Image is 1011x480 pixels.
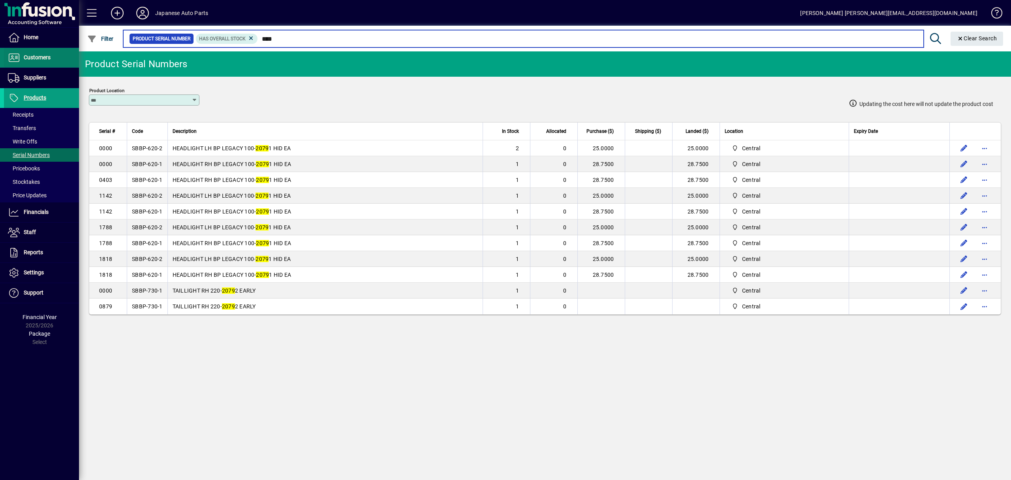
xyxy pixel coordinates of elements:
[578,255,625,263] div: 25.0000
[4,243,79,263] a: Reports
[132,177,163,183] span: SBBP-620-1
[729,254,763,264] span: Central
[578,239,625,247] div: 28.7500
[4,108,79,121] a: Receipts
[8,125,36,131] span: Transfers
[978,221,991,234] button: More options
[535,255,566,263] div: 0
[256,272,269,278] em: 2079
[546,127,566,136] span: Allocated
[488,271,519,279] div: 1
[742,144,761,152] span: Central
[488,255,519,263] div: 1
[673,192,720,200] div: 25.0000
[578,271,625,279] div: 28.7500
[742,208,761,215] span: Central
[4,162,79,175] a: Pricebooks
[673,160,720,168] div: 28.7500
[729,286,763,295] span: Central
[133,35,190,43] span: Product Serial Number
[742,192,761,200] span: Central
[578,176,625,184] div: 28.7500
[132,127,163,136] div: Code
[535,223,566,231] div: 0
[4,148,79,162] a: Serial Numbers
[130,6,155,20] button: Profile
[4,121,79,135] a: Transfers
[99,287,112,294] span: 0000
[535,176,566,184] div: 0
[578,144,625,152] div: 25.0000
[105,6,130,20] button: Add
[951,32,1003,46] button: Clear
[488,192,519,200] div: 1
[87,36,114,42] span: Filter
[957,35,997,42] span: Clear Search
[742,160,761,168] span: Central
[535,192,566,200] div: 0
[132,224,163,231] span: SBBP-620-2
[29,331,50,337] span: Package
[85,58,188,70] div: Product Serial Numbers
[978,142,991,155] button: More options
[535,239,566,247] div: 0
[725,127,844,136] div: Location
[742,176,761,184] span: Central
[488,176,519,184] div: 1
[132,208,163,215] span: SBBP-620-1
[488,144,519,152] div: 2
[800,7,977,19] div: [PERSON_NAME] [PERSON_NAME][EMAIL_ADDRESS][DOMAIN_NAME]
[99,240,112,246] span: 1788
[578,160,625,168] div: 28.7500
[729,144,763,153] span: Central
[854,127,878,136] span: Expiry Date
[99,193,112,199] span: 1142
[859,100,993,108] span: Updating the cost here will not update the product cost
[978,189,991,202] button: More options
[256,224,269,231] em: 2079
[199,36,246,42] span: Has Overall Stock
[978,268,991,281] button: More options
[978,300,991,313] button: More options
[4,223,79,242] a: Staff
[535,287,566,295] div: 0
[256,208,269,215] em: 2079
[586,127,614,136] span: Purchase ($)
[85,32,116,46] button: Filter
[24,289,43,296] span: Support
[173,303,256,310] span: TAILLIGHT RH 220- 2 EARLY
[729,207,763,216] span: Central
[578,208,625,215] div: 28.7500
[8,179,40,185] span: Stocktakes
[132,256,163,262] span: SBBP-620-2
[673,208,720,215] div: 28.7500
[132,272,163,278] span: SBBP-620-1
[488,287,519,295] div: 1
[729,175,763,185] span: Central
[8,111,34,118] span: Receipts
[132,303,163,310] span: SBBP-730-1
[725,127,743,136] span: Location
[23,314,57,320] span: Financial Year
[196,34,258,44] mat-chip: Has Overall Stock
[24,34,38,40] span: Home
[985,2,1001,27] a: Knowledge Base
[729,191,763,200] span: Central
[742,223,761,231] span: Central
[673,223,720,231] div: 25.0000
[630,127,668,136] div: Shipping ($)
[535,127,573,136] div: Allocated
[173,193,291,199] span: HEADLIGHT LH BP LEGACY 100- 1 HID EA
[673,144,720,152] div: 25.0000
[742,239,761,247] span: Central
[4,28,79,47] a: Home
[978,284,991,297] button: More options
[173,287,256,294] span: TAILLIGHT RH 220- 2 EARLY
[256,256,269,262] em: 2079
[673,271,720,279] div: 28.7500
[132,240,163,246] span: SBBP-620-1
[535,144,566,152] div: 0
[978,253,991,265] button: More options
[742,255,761,263] span: Central
[4,202,79,222] a: Financials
